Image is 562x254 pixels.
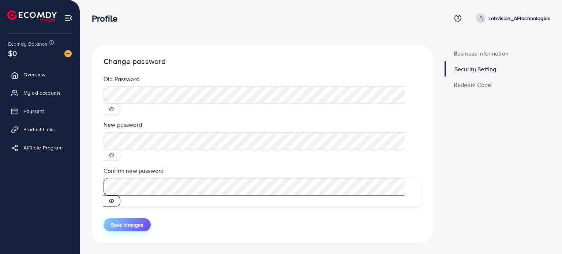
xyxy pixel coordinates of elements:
[5,104,74,118] a: Payment
[104,167,421,178] legend: Confirm new password
[23,144,63,151] span: Affiliate Program
[104,121,421,132] legend: New password
[5,86,74,100] a: My ad accounts
[454,50,509,56] span: Business Information
[488,14,550,23] p: Lebvision_AFtechnologies
[104,218,151,231] button: Save changes
[454,66,497,72] span: Security Setting
[23,71,45,78] span: Overview
[531,221,557,249] iframe: Chat
[5,122,74,137] a: Product Links
[64,50,72,57] img: image
[23,89,61,96] span: My ad accounts
[8,40,48,48] span: Ecomdy Balance
[104,75,421,86] legend: Old Password
[8,48,17,58] span: $0
[7,10,57,22] img: logo
[111,221,143,228] span: Save changes
[23,107,44,115] span: Payment
[23,126,55,133] span: Product Links
[64,14,73,22] img: menu
[92,13,123,24] h3: Profile
[454,82,491,88] span: Redeem Code
[5,140,74,155] a: Affiliate Program
[473,14,550,23] a: Lebvision_AFtechnologies
[104,57,421,66] h1: Change password
[5,67,74,82] a: Overview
